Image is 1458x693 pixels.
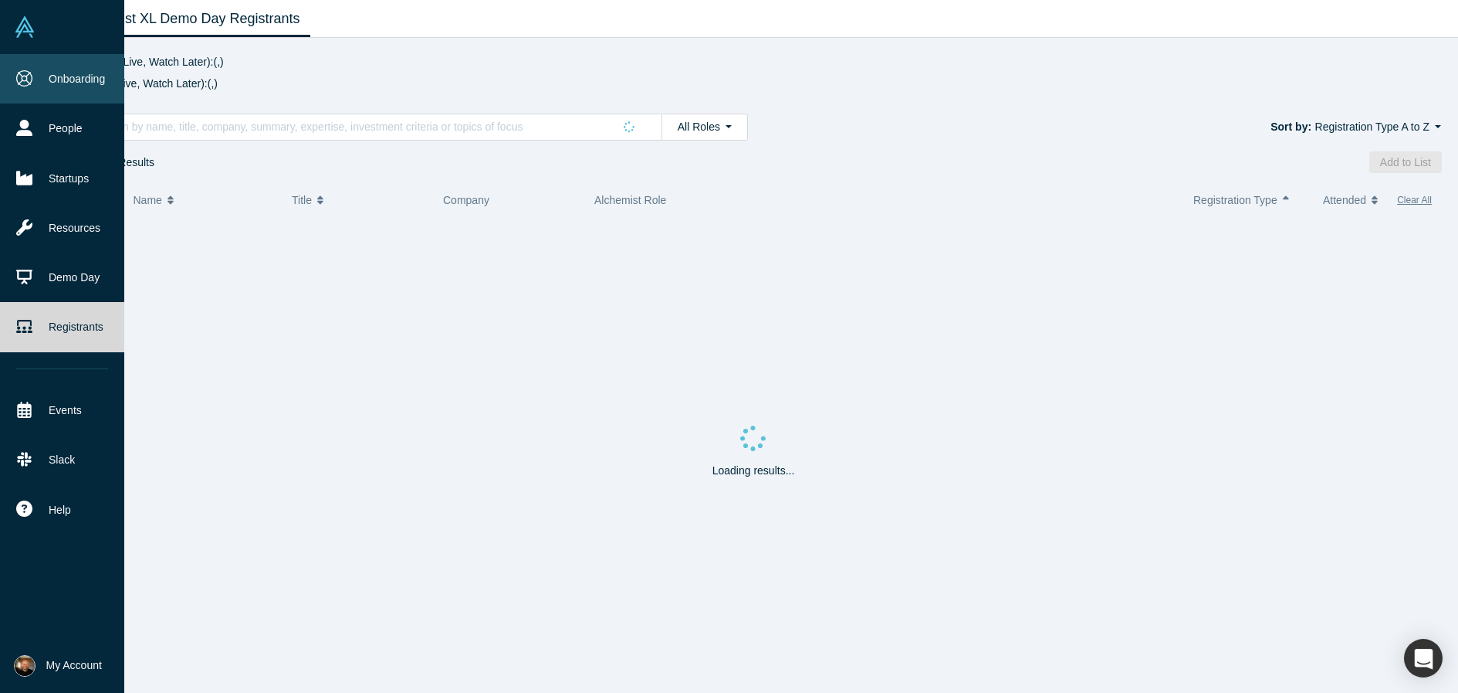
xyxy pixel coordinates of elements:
[1314,118,1442,136] button: Registration Type A to Z
[292,184,427,216] button: Title
[1193,184,1307,216] button: Registration Type
[712,463,795,479] p: Loading results...
[134,184,276,216] button: Name
[14,655,102,677] button: My Account
[594,194,666,206] span: Alchemist Role
[1397,184,1432,216] button: Clear All
[1323,184,1382,216] button: Attended
[49,502,71,518] span: Help
[14,16,36,38] img: Alchemist Vault Logo
[93,117,613,137] input: Search by name, title, company, summary, expertise, investment criteria or topics of focus
[1193,184,1277,216] span: Registration Type
[65,1,310,37] a: Alchemist XL Demo Day Registrants
[65,54,1442,70] p: (Live, Watch Later): ( , )
[134,184,162,216] span: Name
[1369,151,1442,173] button: Add to List
[661,114,748,141] button: All Roles
[443,194,489,206] span: Company
[107,156,154,168] span: Results
[65,76,1442,92] p: (Live, Watch Later): ( , )
[1323,184,1366,216] span: Attended
[14,655,36,677] img: Jeff Cherkassky's Account
[1270,121,1311,133] strong: Sort by:
[46,657,102,674] span: My Account
[292,184,312,216] span: Title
